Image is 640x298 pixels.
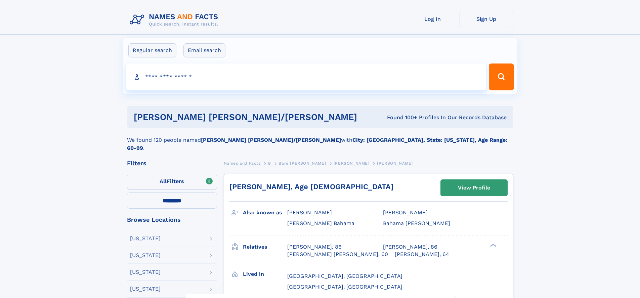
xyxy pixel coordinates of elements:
div: We found 120 people named with . [127,128,513,152]
a: Sign Up [460,11,513,27]
span: [GEOGRAPHIC_DATA], [GEOGRAPHIC_DATA] [287,273,402,279]
a: Bare [PERSON_NAME] [279,159,326,167]
label: Regular search [128,43,176,57]
input: search input [126,63,486,90]
a: B [268,159,271,167]
a: Names and Facts [224,159,261,167]
div: Browse Locations [127,217,217,223]
h3: Relatives [243,241,287,253]
a: [PERSON_NAME], 86 [287,243,342,251]
div: [US_STATE] [130,236,161,241]
b: City: [GEOGRAPHIC_DATA], State: [US_STATE], Age Range: 60-99 [127,137,507,151]
span: [PERSON_NAME] Bahama [287,220,354,226]
label: Filters [127,174,217,190]
h1: [PERSON_NAME] [PERSON_NAME]/[PERSON_NAME] [134,113,372,121]
div: Found 100+ Profiles In Our Records Database [372,114,507,121]
a: [PERSON_NAME] [334,159,370,167]
div: [US_STATE] [130,286,161,292]
label: Email search [183,43,225,57]
a: [PERSON_NAME], 64 [395,251,449,258]
span: [GEOGRAPHIC_DATA], [GEOGRAPHIC_DATA] [287,284,402,290]
a: [PERSON_NAME], 86 [383,243,437,251]
span: [PERSON_NAME] [383,209,428,216]
a: View Profile [441,180,507,196]
div: [US_STATE] [130,269,161,275]
div: [US_STATE] [130,253,161,258]
div: View Profile [458,180,490,196]
span: [PERSON_NAME] [334,161,370,166]
a: [PERSON_NAME] [PERSON_NAME], 60 [287,251,388,258]
a: [PERSON_NAME], Age [DEMOGRAPHIC_DATA] [229,182,393,191]
div: ❯ [488,243,497,247]
span: Bahama [PERSON_NAME] [383,220,450,226]
span: [PERSON_NAME] [377,161,413,166]
a: Log In [406,11,460,27]
span: Bare [PERSON_NAME] [279,161,326,166]
b: [PERSON_NAME] [PERSON_NAME]/[PERSON_NAME] [201,137,341,143]
button: Search Button [489,63,514,90]
img: Logo Names and Facts [127,11,224,29]
span: [PERSON_NAME] [287,209,332,216]
h3: Also known as [243,207,287,218]
span: B [268,161,271,166]
div: Filters [127,160,217,166]
h3: Lived in [243,268,287,280]
span: All [160,178,167,184]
